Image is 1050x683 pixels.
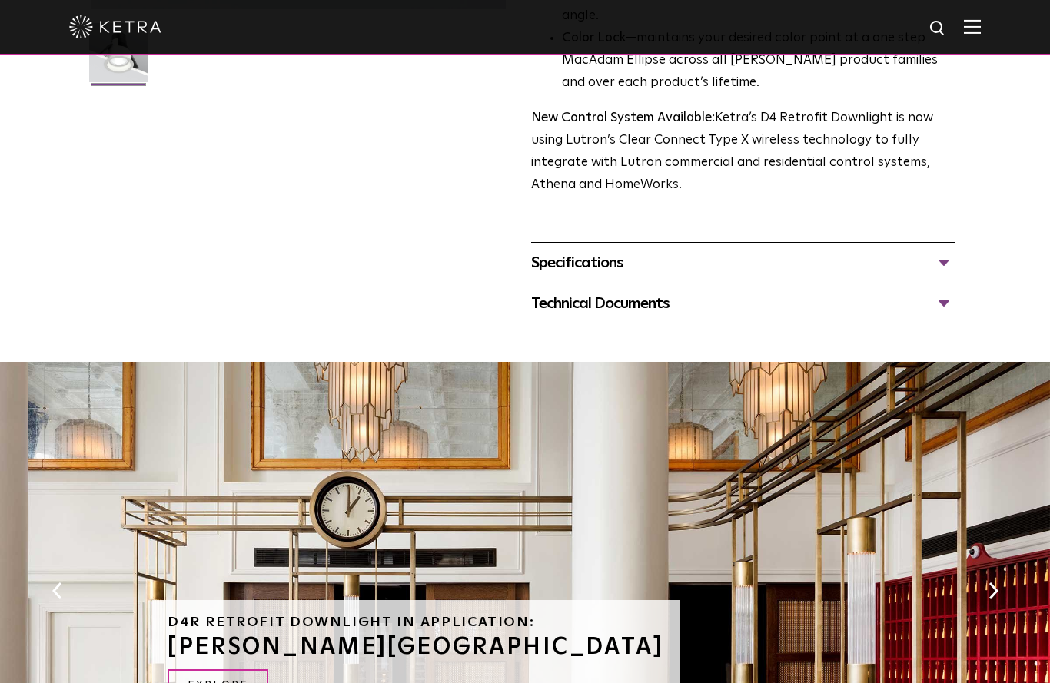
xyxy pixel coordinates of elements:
button: Next [985,581,1001,601]
img: search icon [929,19,948,38]
strong: New Control System Available: [531,111,715,124]
img: Hamburger%20Nav.svg [964,19,981,34]
div: Specifications [531,250,955,275]
h6: D4R Retrofit Downlight in Application: [168,615,664,629]
p: Ketra’s D4 Retrofit Downlight is now using Lutron’s Clear Connect Type X wireless technology to f... [531,108,955,197]
div: Technical Documents [531,291,955,316]
button: Previous [49,581,65,601]
img: D4R Retrofit Downlight [89,23,148,94]
h3: [PERSON_NAME][GEOGRAPHIC_DATA] [168,635,664,658]
li: —maintains your desired color point at a one step MacAdam Ellipse across all [PERSON_NAME] produc... [562,28,955,94]
img: ketra-logo-2019-white [69,15,161,38]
